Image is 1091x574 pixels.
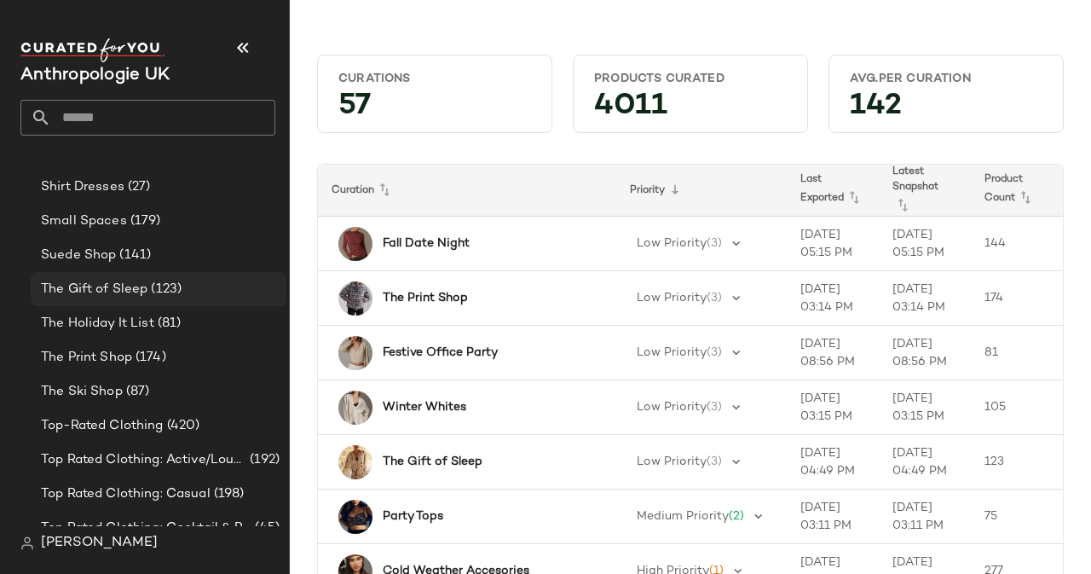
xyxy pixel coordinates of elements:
span: Current Company Name [20,67,170,84]
div: Products Curated [594,71,787,87]
span: (192) [246,450,280,470]
span: Top Rated Clothing: Casual [41,484,211,504]
img: cfy_white_logo.C9jOOHJF.svg [20,38,165,62]
span: (45) [251,519,280,538]
b: Festive Office Party [383,344,498,362]
span: The Ski Shop [41,382,123,402]
span: (179) [127,212,161,231]
span: (27) [124,177,151,197]
div: Avg.per Curation [850,71,1042,87]
span: (420) [164,416,200,436]
td: [DATE] 03:15 PM [787,380,879,435]
span: Top-Rated Clothing [41,416,164,436]
th: Last Exported [787,165,879,217]
td: [DATE] 04:49 PM [879,435,971,490]
td: 81 [971,326,1063,380]
span: (141) [116,246,151,265]
span: Low Priority [637,346,707,359]
b: Party Tops [383,507,443,525]
span: Shirt Dresses [41,177,124,197]
td: 75 [971,490,1063,544]
span: The Print Shop [41,348,132,368]
span: (87) [123,382,150,402]
b: Fall Date Night [383,235,470,252]
b: Winter Whites [383,398,466,416]
img: svg%3e [20,536,34,550]
span: Top Rated Clothing: Active/Lounge/Sport [41,450,246,470]
span: (3) [707,346,722,359]
span: (3) [707,455,722,468]
td: [DATE] 03:11 PM [787,490,879,544]
span: Low Priority [637,455,707,468]
b: The Print Shop [383,289,468,307]
span: (3) [707,292,722,304]
td: [DATE] 05:15 PM [879,217,971,271]
td: [DATE] 03:14 PM [879,271,971,326]
img: 4115905110032_095_e [338,281,372,316]
td: 123 [971,435,1063,490]
span: (81) [154,314,182,333]
td: [DATE] 08:56 PM [879,326,971,380]
span: Top Rated Clothing: Cocktail & Party [41,519,251,538]
span: Small Spaces [41,212,127,231]
b: The Gift of Sleep [383,453,482,471]
span: Low Priority [637,292,707,304]
div: 4011 [580,94,800,125]
td: 105 [971,380,1063,435]
div: Curations [338,71,531,87]
img: 102956497_070_b [338,336,372,370]
span: The Gift of Sleep [41,280,147,299]
span: (3) [707,237,722,250]
img: 4112937830068_061_b [338,227,372,261]
span: (3) [707,401,722,414]
img: 4141265640006_011_b [338,445,372,479]
td: [DATE] 05:15 PM [787,217,879,271]
td: [DATE] 03:11 PM [879,490,971,544]
span: [PERSON_NAME] [41,533,158,554]
img: 78901345_090_b [338,500,372,534]
div: 142 [836,94,1056,125]
td: 144 [971,217,1063,271]
span: (198) [211,484,245,504]
td: 174 [971,271,1063,326]
th: Curation [318,165,616,217]
span: (123) [147,280,182,299]
td: [DATE] 08:56 PM [787,326,879,380]
span: Low Priority [637,401,707,414]
th: Latest Snapshot [879,165,971,217]
td: [DATE] 03:14 PM [787,271,879,326]
td: [DATE] 04:49 PM [787,435,879,490]
span: (2) [729,510,744,523]
th: Product Count [971,165,1063,217]
div: 57 [325,94,545,125]
th: Priority [616,165,787,217]
span: Suede Shop [41,246,116,265]
span: The Holiday It List [41,314,154,333]
img: 4110089450135_017_b [338,391,372,425]
span: (174) [132,348,166,368]
span: Medium Priority [637,510,729,523]
td: [DATE] 03:15 PM [879,380,971,435]
span: Low Priority [637,237,707,250]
